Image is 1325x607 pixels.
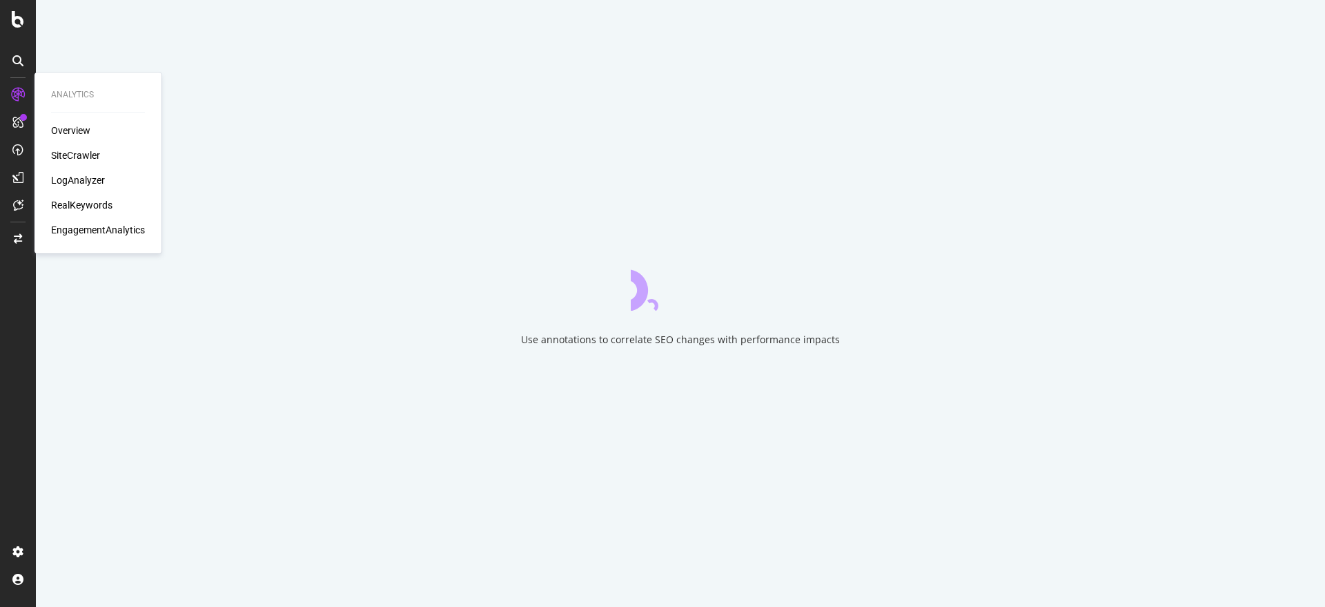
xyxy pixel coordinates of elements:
[51,124,90,137] a: Overview
[51,148,100,162] a: SiteCrawler
[51,173,105,187] a: LogAnalyzer
[51,89,145,101] div: Analytics
[51,198,112,212] a: RealKeywords
[631,261,730,311] div: animation
[521,333,840,347] div: Use annotations to correlate SEO changes with performance impacts
[51,223,145,237] a: EngagementAnalytics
